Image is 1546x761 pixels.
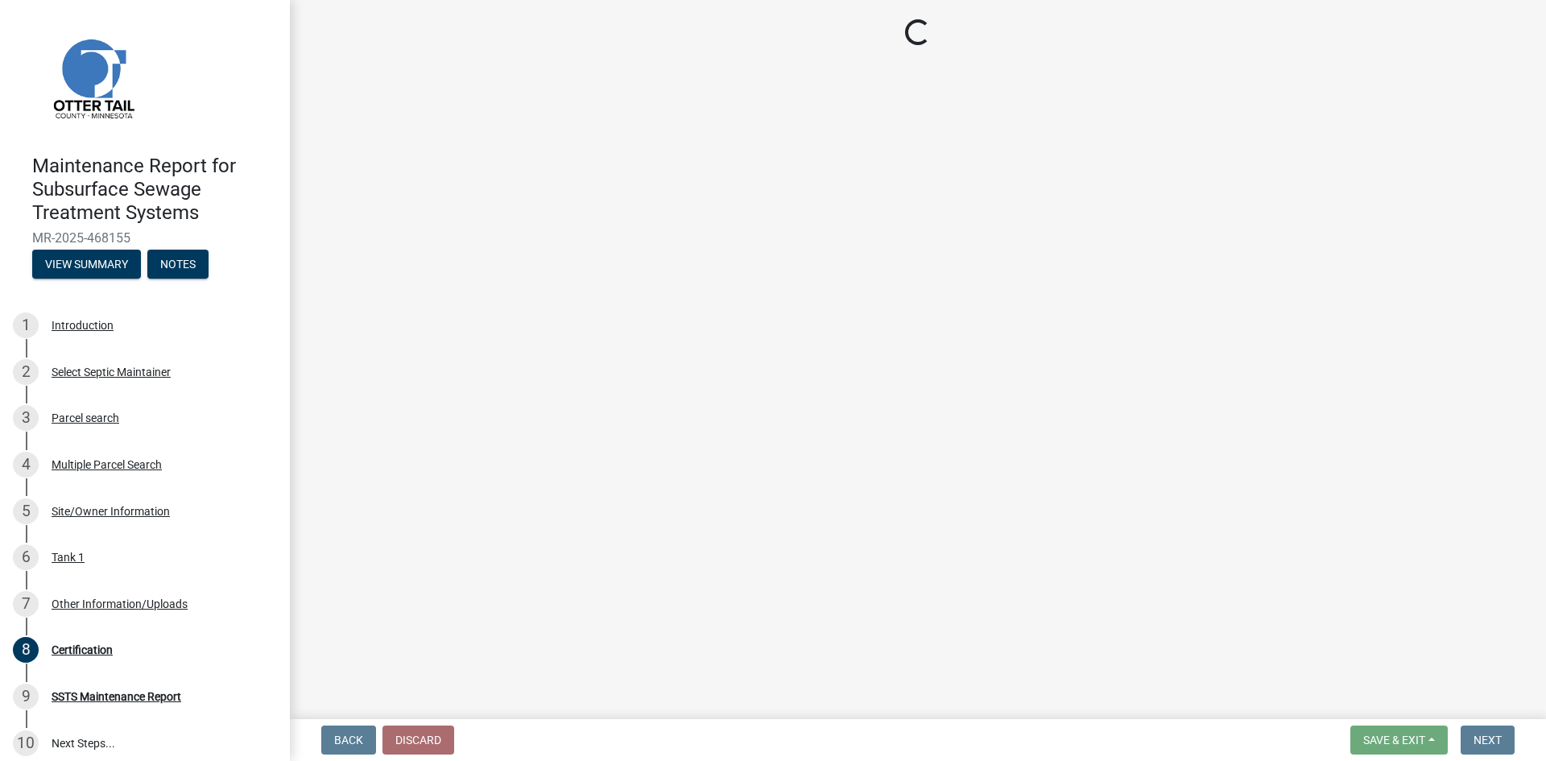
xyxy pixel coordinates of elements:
[52,506,170,517] div: Site/Owner Information
[32,259,141,272] wm-modal-confirm: Summary
[13,405,39,431] div: 3
[1474,734,1502,747] span: Next
[382,726,454,755] button: Discard
[13,312,39,338] div: 1
[32,250,141,279] button: View Summary
[32,155,277,224] h4: Maintenance Report for Subsurface Sewage Treatment Systems
[52,320,114,331] div: Introduction
[1363,734,1425,747] span: Save & Exit
[52,552,85,563] div: Tank 1
[13,544,39,570] div: 6
[321,726,376,755] button: Back
[13,637,39,663] div: 8
[1461,726,1515,755] button: Next
[32,17,153,138] img: Otter Tail County, Minnesota
[13,359,39,385] div: 2
[52,598,188,610] div: Other Information/Uploads
[52,366,171,378] div: Select Septic Maintainer
[334,734,363,747] span: Back
[13,452,39,478] div: 4
[1350,726,1448,755] button: Save & Exit
[147,250,209,279] button: Notes
[13,730,39,756] div: 10
[52,644,113,656] div: Certification
[147,259,209,272] wm-modal-confirm: Notes
[13,591,39,617] div: 7
[52,459,162,470] div: Multiple Parcel Search
[32,230,258,246] span: MR-2025-468155
[52,412,119,424] div: Parcel search
[13,498,39,524] div: 5
[52,691,181,702] div: SSTS Maintenance Report
[13,684,39,709] div: 9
